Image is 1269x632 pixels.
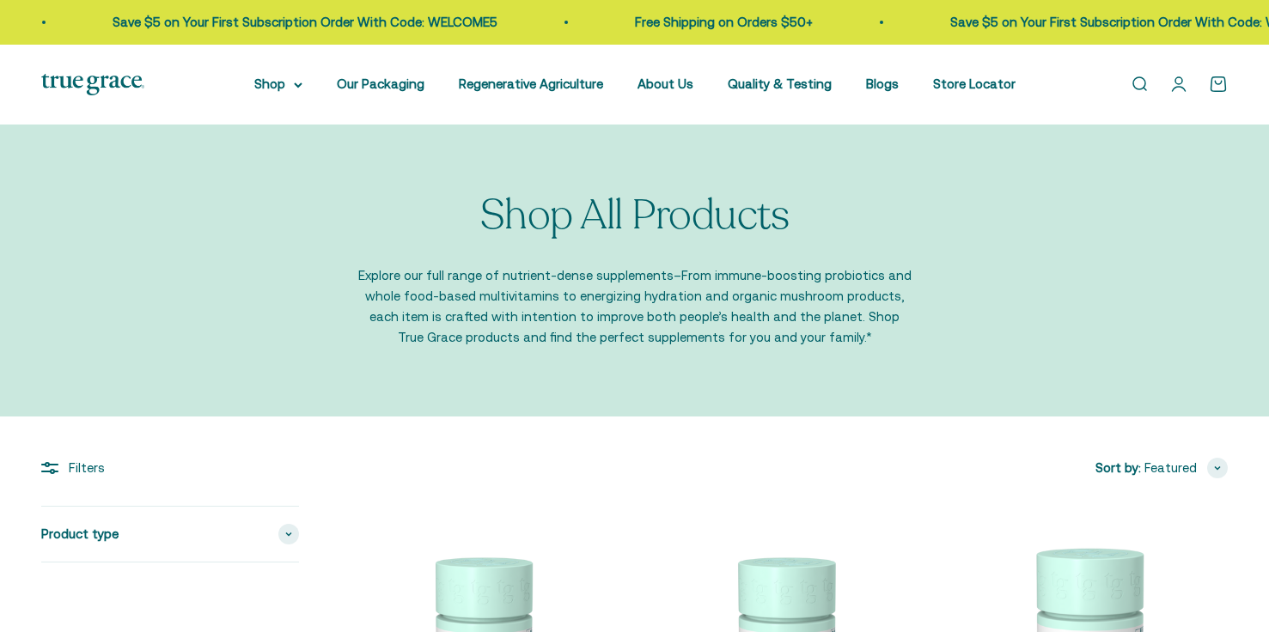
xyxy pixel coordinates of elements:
summary: Shop [254,74,302,94]
a: Store Locator [933,76,1016,91]
div: Filters [41,458,299,478]
a: Blogs [866,76,899,91]
span: Featured [1144,458,1197,478]
button: Featured [1144,458,1228,478]
a: About Us [638,76,693,91]
p: Explore our full range of nutrient-dense supplements–From immune-boosting probiotics and whole fo... [356,265,914,348]
span: Sort by: [1095,458,1141,478]
span: Product type [41,524,119,544]
a: Quality & Testing [728,76,832,91]
summary: Product type [41,507,299,562]
a: Our Packaging [337,76,424,91]
a: Free Shipping on Orders $50+ [755,15,933,29]
p: Save $5 on Your First Subscription Order With Code: WELCOME5 [233,12,618,33]
a: Regenerative Agriculture [459,76,603,91]
p: Shop All Products [480,193,790,239]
